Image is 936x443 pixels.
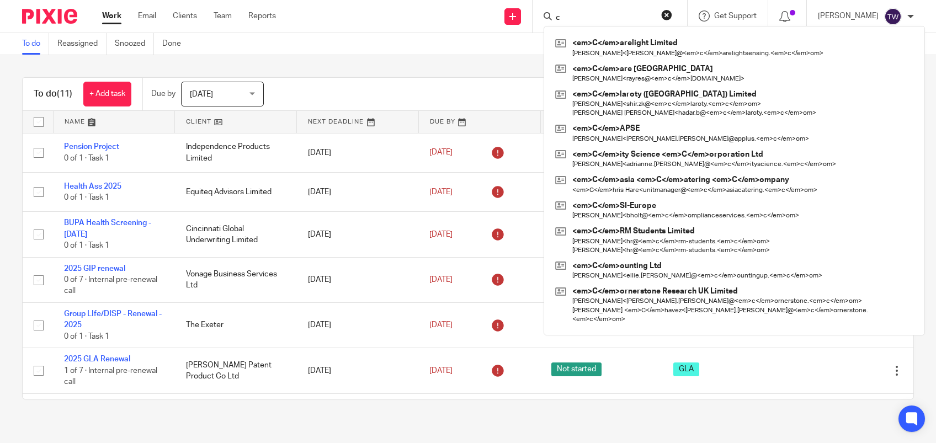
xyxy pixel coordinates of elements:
[64,367,157,386] span: 1 of 7 · Internal pre-renewal call
[673,362,699,376] span: GLA
[248,10,276,22] a: Reports
[64,276,157,295] span: 0 of 7 · Internal pre-renewal call
[64,154,109,162] span: 0 of 1 · Task 1
[551,362,602,376] span: Not started
[297,212,419,257] td: [DATE]
[83,82,131,106] a: + Add task
[22,33,49,55] a: To do
[173,10,197,22] a: Clients
[57,33,107,55] a: Reassigned
[64,143,119,151] a: Pension Project
[714,12,757,20] span: Get Support
[64,310,162,329] a: Group LIfe/DISP - Renewal - 2025
[297,257,419,302] td: [DATE]
[214,10,232,22] a: Team
[175,393,297,439] td: Equiteq Advisors Limited
[64,242,109,249] span: 0 of 1 · Task 1
[297,133,419,172] td: [DATE]
[22,9,77,24] img: Pixie
[151,88,175,99] p: Due by
[429,367,453,375] span: [DATE]
[64,183,121,190] a: Health Ass 2025
[64,355,130,363] a: 2025 GLA Renewal
[297,348,419,393] td: [DATE]
[297,393,419,439] td: [DATE]
[175,303,297,348] td: The Exeter
[64,333,109,340] span: 0 of 1 · Task 1
[429,149,453,157] span: [DATE]
[162,33,189,55] a: Done
[884,8,902,25] img: svg%3E
[175,212,297,257] td: Cincinnati Global Underwriting Limited
[115,33,154,55] a: Snoozed
[64,265,125,273] a: 2025 GIP renewal
[429,321,453,329] span: [DATE]
[64,194,109,201] span: 0 of 1 · Task 1
[102,10,121,22] a: Work
[555,13,654,23] input: Search
[429,231,453,238] span: [DATE]
[175,172,297,211] td: Equiteq Advisors Limited
[138,10,156,22] a: Email
[297,303,419,348] td: [DATE]
[429,188,453,196] span: [DATE]
[190,90,213,98] span: [DATE]
[175,133,297,172] td: Independence Products Limited
[34,88,72,100] h1: To do
[297,172,419,211] td: [DATE]
[818,10,879,22] p: [PERSON_NAME]
[57,89,72,98] span: (11)
[429,276,453,284] span: [DATE]
[175,348,297,393] td: [PERSON_NAME] Patent Product Co Ltd
[175,257,297,302] td: Vonage Business Services Ltd
[64,219,151,238] a: BUPA Health Screening - [DATE]
[661,9,672,20] button: Clear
